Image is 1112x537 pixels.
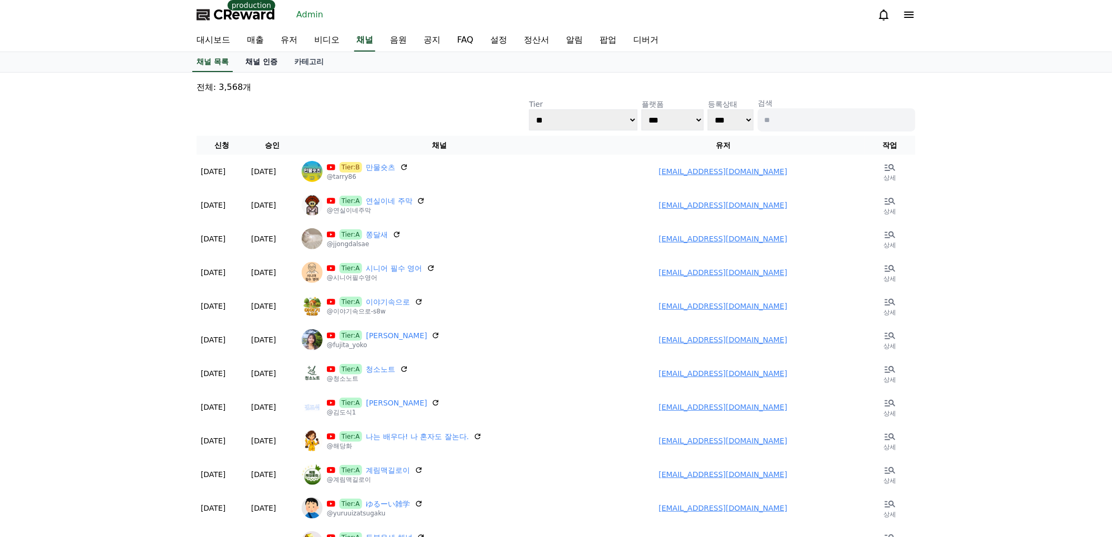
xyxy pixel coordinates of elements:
a: [PERSON_NAME] [366,398,427,408]
p: 상세 [884,174,897,182]
a: 상세 [869,260,911,285]
span: Tier:A [339,196,362,206]
a: 청소노트 [366,364,396,374]
a: 상세 [869,293,911,319]
a: 설정 [482,29,516,52]
span: Tier:A [339,229,362,240]
a: [EMAIL_ADDRESS][DOMAIN_NAME] [659,504,788,512]
p: 상세 [884,241,897,249]
a: 상세 [869,462,911,487]
a: 상세 [869,159,911,184]
p: @시니어필수영어 [327,273,435,282]
span: Tier:A [339,499,362,509]
a: 카테고리 [286,52,332,72]
span: Settings [156,349,181,358]
a: 상세 [869,226,911,251]
p: [DATE] [251,435,276,446]
p: [DATE] [251,503,276,513]
p: @tarry86 [327,173,408,181]
p: @이야기속으로-s8w [327,307,423,316]
p: 플랫폼 [642,99,704,109]
img: 김도식 [302,397,323,418]
a: [PERSON_NAME] [366,330,427,341]
p: [DATE] [251,368,276,379]
p: [DATE] [201,166,225,177]
img: 계림맥길로이 [302,464,323,485]
p: 상세 [884,477,897,485]
p: [DATE] [251,234,276,244]
a: 음원 [382,29,415,52]
p: @연실이네주막 [327,206,425,215]
a: 만물숏츠 [366,162,396,173]
span: Messages [87,350,118,358]
span: Tier:B [339,162,362,173]
img: 연실이네 주막 [302,195,323,216]
a: 상세 [869,361,911,386]
span: Tier:A [339,398,362,408]
p: 상세 [884,342,897,350]
span: Tier:A [339,330,362,341]
p: [DATE] [201,435,225,446]
th: 신청 [197,136,247,155]
p: [DATE] [251,200,276,210]
a: 정산서 [516,29,558,52]
a: [EMAIL_ADDRESS][DOMAIN_NAME] [659,336,788,344]
a: [EMAIL_ADDRESS][DOMAIN_NAME] [659,302,788,310]
span: Tier:A [339,431,362,442]
a: 매출 [239,29,272,52]
th: 채널 [297,136,581,155]
a: 채널 [354,29,375,52]
a: 유저 [272,29,306,52]
a: [EMAIL_ADDRESS][DOMAIN_NAME] [659,470,788,479]
a: 상세 [869,495,911,521]
img: 쫑달새 [302,228,323,249]
th: 승인 [247,136,297,155]
p: [DATE] [201,503,225,513]
a: 상세 [869,327,911,352]
img: 나는 배우다! 나 혼자도 잘논다. [302,430,323,451]
p: @yuruuizatsugaku [327,509,423,518]
p: 상세 [884,409,897,418]
a: 나는 배우다! 나 혼자도 잘논다. [366,431,469,442]
a: [EMAIL_ADDRESS][DOMAIN_NAME] [659,437,788,445]
p: 상세 [884,376,897,384]
span: Tier:A [339,297,362,307]
a: [EMAIL_ADDRESS][DOMAIN_NAME] [659,235,788,243]
a: 공지 [415,29,449,52]
p: @해당화 [327,442,482,450]
p: [DATE] [201,301,225,311]
p: 상세 [884,308,897,317]
a: 이야기속으로 [366,297,410,307]
p: 전체: 3,568개 [197,81,915,94]
a: 상세 [869,428,911,453]
th: 유저 [581,136,865,155]
p: @계림맥길로이 [327,475,423,484]
p: @김도식1 [327,408,440,417]
p: [DATE] [251,166,276,177]
p: [DATE] [201,469,225,480]
img: 만물숏츠 [302,161,323,182]
a: Messages [69,333,136,360]
a: 알림 [558,29,591,52]
a: CReward [197,6,275,23]
a: 비디오 [306,29,348,52]
a: Settings [136,333,202,360]
img: ゆるーい雑学 [302,498,323,519]
a: [EMAIL_ADDRESS][DOMAIN_NAME] [659,201,788,209]
a: 상세 [869,394,911,420]
p: [DATE] [201,200,225,210]
p: [DATE] [251,267,276,278]
span: Tier:A [339,465,362,475]
img: 藤田 陽子 [302,329,323,350]
p: [DATE] [201,234,225,244]
p: 등록상태 [708,99,754,109]
a: Admin [292,6,327,23]
a: 상세 [869,192,911,218]
a: [EMAIL_ADDRESS][DOMAIN_NAME] [659,268,788,277]
p: Tier [529,99,637,109]
a: 연실이네 주막 [366,196,413,206]
p: @청소노트 [327,374,408,383]
a: 쫑달새 [366,229,388,240]
span: Home [27,349,45,358]
a: 채널 인증 [237,52,286,72]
